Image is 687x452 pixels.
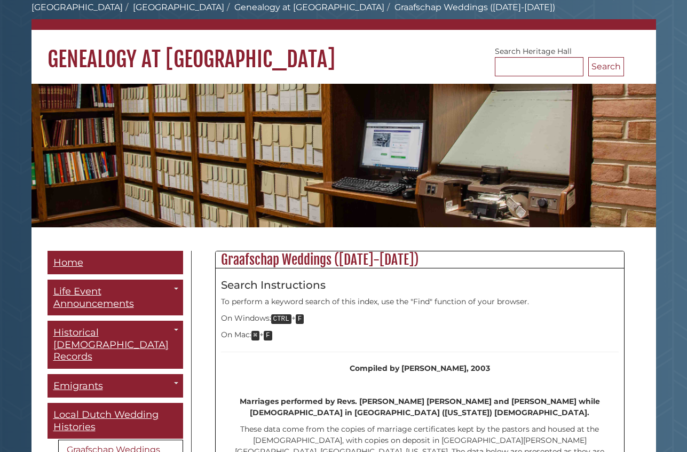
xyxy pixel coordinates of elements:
a: Home [48,251,183,275]
strong: Marriages performed by Revs. [PERSON_NAME] [PERSON_NAME] and [PERSON_NAME] while [DEMOGRAPHIC_DAT... [240,397,600,417]
p: To perform a keyword search of this index, use the "Find" function of your browser. [221,296,619,307]
a: Emigrants [48,374,183,398]
span: Local Dutch Wedding Histories [53,409,159,433]
h4: Search Instructions [221,279,619,291]
kbd: F [264,331,272,340]
h1: Genealogy at [GEOGRAPHIC_DATA] [31,30,656,73]
p: On Windows: + [221,313,619,324]
h2: Graafschap Weddings ([DATE]-[DATE]) [216,251,624,268]
span: Home [53,257,83,268]
a: Genealogy at [GEOGRAPHIC_DATA] [234,2,384,12]
a: Historical [DEMOGRAPHIC_DATA] Records [48,321,183,369]
a: Life Event Announcements [48,280,183,315]
a: Local Dutch Wedding Histories [48,403,183,439]
a: [GEOGRAPHIC_DATA] [31,2,123,12]
span: Emigrants [53,380,103,392]
strong: Compiled by [PERSON_NAME], 2003 [350,363,490,373]
kbd: ⌘ [251,331,260,340]
a: [GEOGRAPHIC_DATA] [133,2,224,12]
span: Historical [DEMOGRAPHIC_DATA] Records [53,327,169,362]
p: On Mac: + [221,329,619,341]
button: Search [588,57,624,76]
kbd: CTRL [271,314,291,324]
span: Life Event Announcements [53,286,134,310]
kbd: F [296,314,304,324]
nav: breadcrumb [31,1,656,30]
li: Graafschap Weddings ([DATE]-[DATE]) [384,1,555,14]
